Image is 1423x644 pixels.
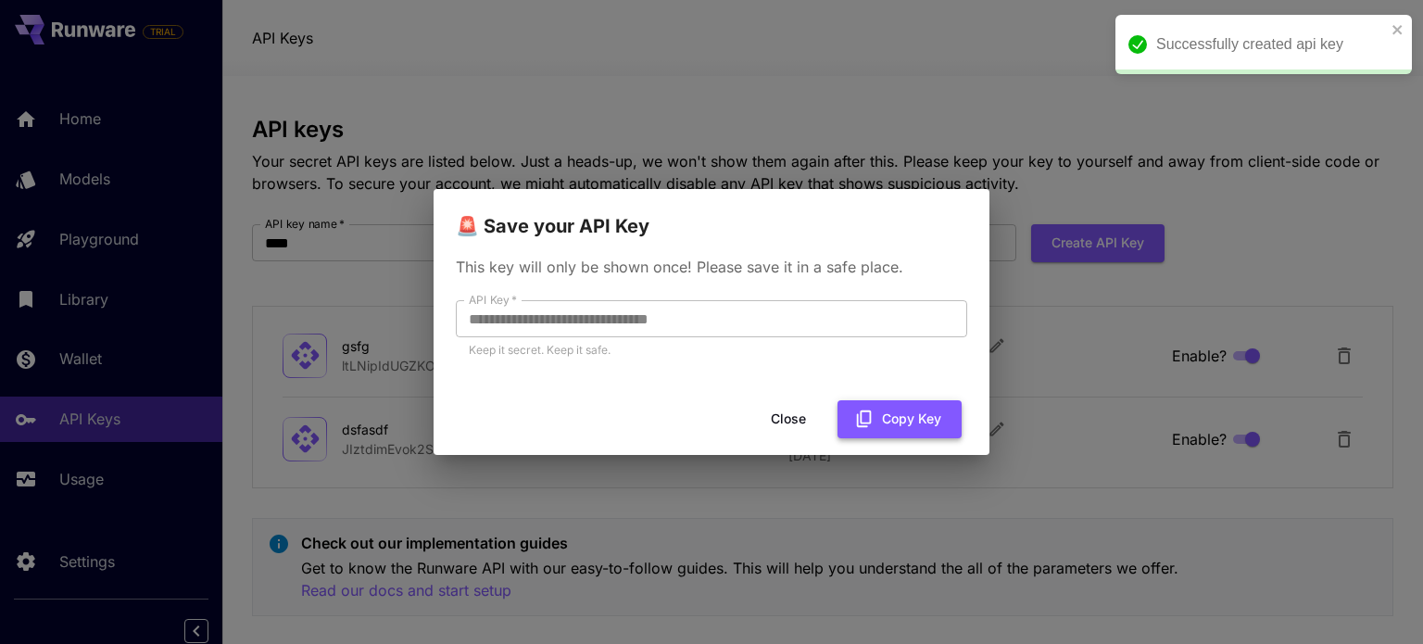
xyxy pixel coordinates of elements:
[469,341,954,360] p: Keep it secret. Keep it safe.
[434,189,989,241] h2: 🚨 Save your API Key
[456,256,967,278] p: This key will only be shown once! Please save it in a safe place.
[747,400,830,438] button: Close
[1156,33,1386,56] div: Successfully created api key
[837,400,962,438] button: Copy Key
[469,292,517,308] label: API Key
[1392,22,1404,37] button: close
